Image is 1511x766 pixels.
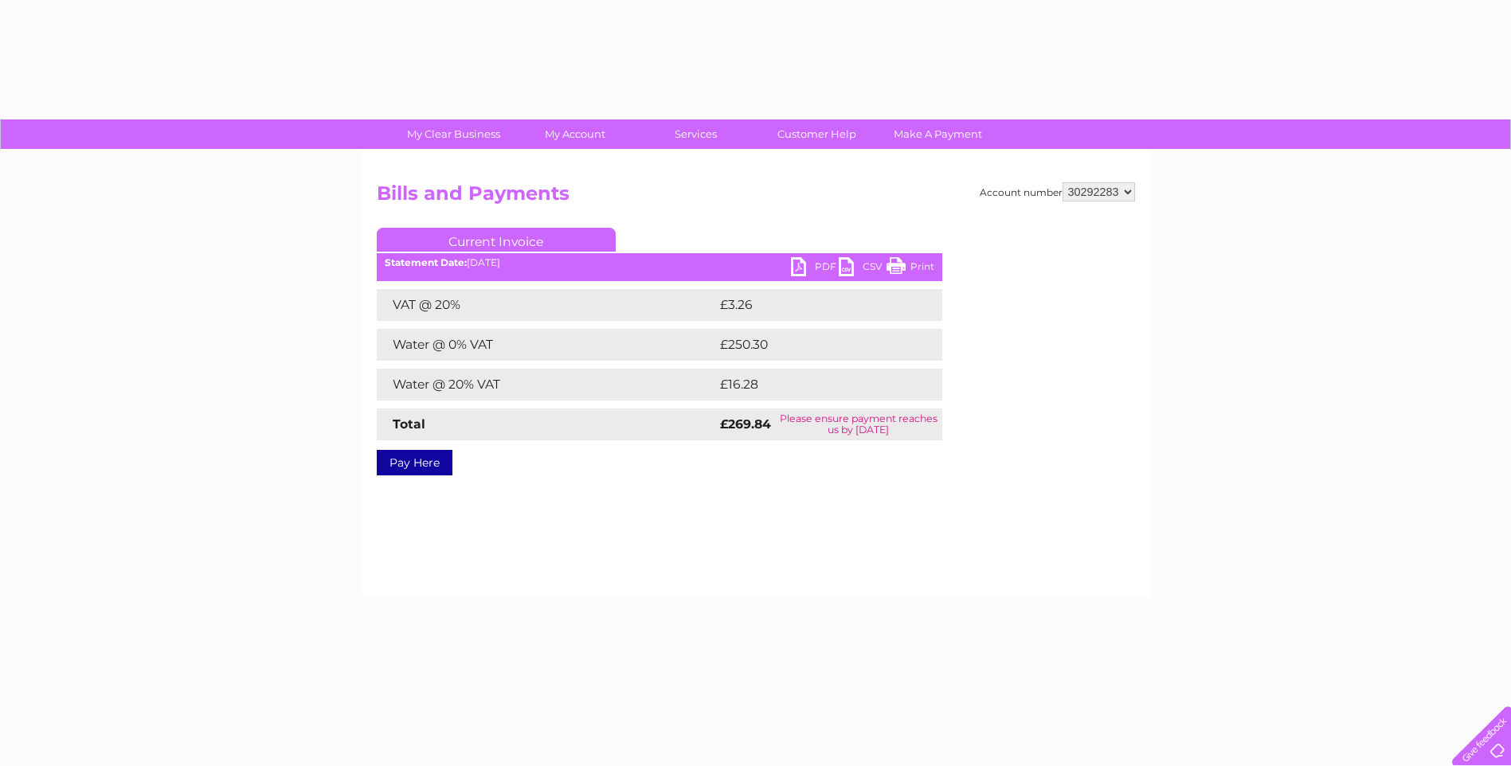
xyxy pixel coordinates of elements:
a: My Account [509,119,640,149]
a: Services [630,119,761,149]
a: PDF [791,257,839,280]
div: Account number [980,182,1135,201]
td: Water @ 0% VAT [377,329,716,361]
strong: Total [393,416,425,432]
a: Current Invoice [377,228,616,252]
h2: Bills and Payments [377,182,1135,213]
div: [DATE] [377,257,942,268]
td: £3.26 [716,289,905,321]
td: Water @ 20% VAT [377,369,716,401]
a: Print [887,257,934,280]
a: Customer Help [751,119,883,149]
td: £250.30 [716,329,914,361]
a: Make A Payment [872,119,1004,149]
td: VAT @ 20% [377,289,716,321]
td: £16.28 [716,369,909,401]
td: Please ensure payment reaches us by [DATE] [775,408,941,440]
b: Statement Date: [385,256,467,268]
a: My Clear Business [388,119,519,149]
a: Pay Here [377,450,452,475]
a: CSV [839,257,887,280]
strong: £269.84 [720,416,771,432]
